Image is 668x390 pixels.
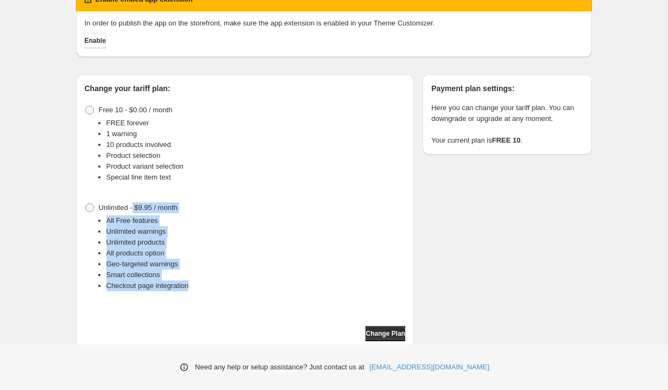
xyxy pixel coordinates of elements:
span: Unlimited - $9.95 / month [99,203,178,212]
li: Smart collections [106,270,406,280]
li: Unlimited products [106,237,406,248]
span: Enable [85,36,106,45]
li: Product variant selection [106,161,406,172]
li: 10 products involved [106,139,406,150]
button: Enable [85,33,106,48]
li: Special line item text [106,172,406,183]
li: All Free features [106,215,406,226]
li: Geo-targeted warnings [106,259,406,270]
p: Your current plan is . [431,135,583,146]
h2: Change your tariff plan: [85,83,406,94]
strong: FREE 10 [492,136,521,144]
p: In order to publish the app on the storefront, make sure the app extension is enabled in your The... [85,18,583,29]
button: Change Plan [365,326,405,341]
span: Free 10 - $0.00 / month [99,106,173,114]
li: FREE forever [106,118,406,129]
span: Change Plan [365,329,405,338]
li: Checkout page integration [106,280,406,291]
a: [EMAIL_ADDRESS][DOMAIN_NAME] [370,362,489,373]
li: All products option [106,248,406,259]
h2: Payment plan settings: [431,83,583,94]
li: Product selection [106,150,406,161]
p: Here you can change your tariff plan. You can downgrade or upgrade at any moment. [431,103,583,124]
li: 1 warning [106,129,406,139]
li: Unlimited warnings [106,226,406,237]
